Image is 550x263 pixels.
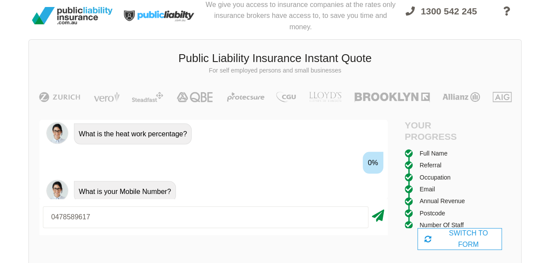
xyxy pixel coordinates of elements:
img: Protecsure | Public Liability Insurance [224,92,268,102]
div: Referral [420,160,441,170]
img: Allianz | Public Liability Insurance [438,92,484,102]
img: Brooklyn | Public Liability Insurance [351,92,433,102]
img: AIG | Public Liability Insurance [489,92,515,102]
div: Number of staff [420,220,464,230]
div: Annual Revenue [420,196,465,206]
span: 1300 542 245 [421,6,477,16]
div: Occupation [420,173,451,182]
img: QBE | Public Liability Insurance [172,92,219,102]
img: Public Liability Insurance [28,3,116,28]
div: Postcode [420,208,445,218]
div: What is the heat work percentage? [74,123,192,144]
div: Full Name [420,149,448,158]
h4: Your Progress [405,120,460,142]
div: SWITCH TO FORM [417,228,502,250]
div: 0% [363,152,383,173]
img: Steadfast | Public Liability Insurance [128,92,167,102]
a: 1300 542 245 [398,1,485,34]
h3: Public Liability Insurance Instant Quote [35,51,515,66]
img: Chatbot | PLI [46,122,68,144]
input: Your mobile number, eg: +61xxxxxxxxxx / 0xxxxxxxxx [43,206,368,228]
div: What is your Mobile Number? [74,181,176,202]
p: For self employed persons and small businesses [35,66,515,75]
div: Email [420,184,435,194]
img: Vero | Public Liability Insurance [90,92,123,102]
img: LLOYD's | Public Liability Insurance [304,92,346,102]
img: Zurich | Public Liability Insurance [35,92,84,102]
img: CGU | Public Liability Insurance [273,92,299,102]
img: Chatbot | PLI [46,180,68,201]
